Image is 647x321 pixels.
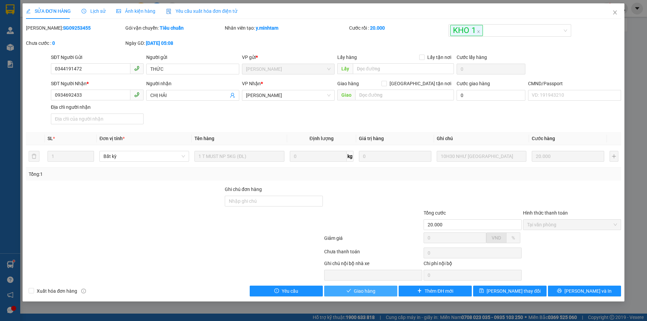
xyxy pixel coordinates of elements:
div: Giảm giá [323,234,423,246]
input: Dọc đường [355,90,454,100]
label: Cước giao hàng [457,81,490,86]
span: phone [134,92,140,97]
span: [PERSON_NAME] và In [564,287,612,295]
button: plus [610,151,618,162]
input: Cước lấy hàng [457,64,525,74]
div: Người nhận [146,80,239,87]
div: Cước rồi : [349,24,447,32]
span: Thêm ĐH mới [425,287,453,295]
div: CMND/Passport [528,80,621,87]
span: VP Nhận [242,81,261,86]
span: Lấy [337,63,353,74]
b: 0 [52,40,55,46]
input: Dọc đường [353,63,454,74]
b: 20.000 [370,25,385,31]
span: close [612,10,618,15]
b: Tiêu chuẩn [160,25,184,31]
div: SĐT Người Nhận [51,80,144,87]
span: Giao hàng [337,81,359,86]
span: Bất kỳ [103,151,185,161]
span: exclamation-circle [274,288,279,294]
span: Cước hàng [532,136,555,141]
label: Cước lấy hàng [457,55,487,60]
span: SỬA ĐƠN HÀNG [26,8,71,14]
input: 0 [359,151,431,162]
span: [PERSON_NAME] thay đổi [487,287,541,295]
div: Chưa cước : [26,39,124,47]
input: Cước giao hàng [457,90,525,101]
input: VD: Bàn, Ghế [194,151,284,162]
span: edit [26,9,31,13]
span: [GEOGRAPHIC_DATA] tận nơi [387,80,454,87]
span: Lấy hàng [337,55,357,60]
button: printer[PERSON_NAME] và In [548,286,621,296]
span: printer [557,288,562,294]
span: kg [347,151,353,162]
span: Tại văn phòng [527,220,617,230]
span: KHO 1 [450,25,483,36]
button: exclamation-circleYêu cầu [250,286,323,296]
div: Ngày GD: [125,39,223,47]
input: 0 [532,151,604,162]
span: Lịch sử [82,8,105,14]
span: Giao hàng [354,287,375,295]
div: Gói vận chuyển: [125,24,223,32]
span: plus [417,288,422,294]
span: user-add [230,93,235,98]
span: Hồ Chí Minh [246,64,331,74]
div: Chưa thanh toán [323,248,423,260]
img: icon [166,9,172,14]
div: Người gửi [146,54,239,61]
span: Tổng cước [424,210,446,216]
div: Địa chỉ người nhận [51,103,144,111]
span: clock-circle [82,9,86,13]
input: Ghi chú đơn hàng [225,196,323,206]
div: Tổng: 1 [29,170,250,178]
span: close [477,30,480,33]
span: Giá trị hàng [359,136,384,141]
span: Giao [337,90,355,100]
span: Yêu cầu [282,287,298,295]
span: save [479,288,484,294]
span: Xuất hóa đơn hàng [34,287,80,295]
span: Yêu cầu xuất hóa đơn điện tử [166,8,237,14]
div: Nhân viên tạo: [225,24,348,32]
b: y.minhtam [256,25,278,31]
b: [DATE] 05:08 [146,40,173,46]
label: Ghi chú đơn hàng [225,187,262,192]
button: save[PERSON_NAME] thay đổi [473,286,546,296]
div: [PERSON_NAME]: [26,24,124,32]
span: VND [492,235,501,240]
button: Close [606,3,624,22]
span: Đơn vị tính [99,136,125,141]
div: Chi phí nội bộ [424,260,522,270]
span: Ảnh kiện hàng [116,8,155,14]
span: SL [48,136,53,141]
b: SG09253455 [63,25,91,31]
input: Ghi Chú [437,151,526,162]
div: VP gửi [242,54,335,61]
span: Định lượng [310,136,334,141]
div: SĐT Người Gửi [51,54,144,61]
input: Địa chỉ của người nhận [51,114,144,124]
button: plusThêm ĐH mới [399,286,472,296]
label: Hình thức thanh toán [523,210,568,216]
button: checkGiao hàng [324,286,397,296]
span: phone [134,66,140,71]
span: info-circle [81,289,86,293]
span: % [512,235,515,240]
span: check [346,288,351,294]
span: Ngã Tư Huyện [246,90,331,100]
span: Tên hàng [194,136,214,141]
div: Ghi chú nội bộ nhà xe [324,260,422,270]
button: delete [29,151,39,162]
span: picture [116,9,121,13]
span: Lấy tận nơi [425,54,454,61]
th: Ghi chú [434,132,529,145]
